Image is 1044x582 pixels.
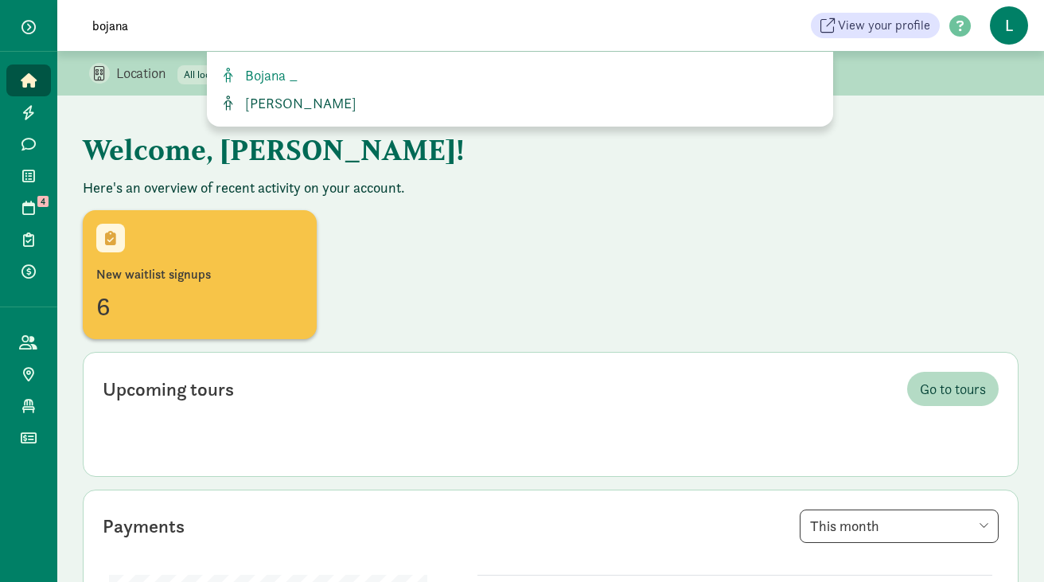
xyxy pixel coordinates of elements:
[811,13,940,38] a: View your profile
[83,210,317,339] a: New waitlist signups6
[83,121,871,178] h1: Welcome, [PERSON_NAME]!
[6,192,51,224] a: 4
[990,6,1028,45] span: L
[920,378,986,400] span: Go to tours
[838,16,930,35] span: View your profile
[220,92,820,114] a: [PERSON_NAME]
[96,287,303,326] div: 6
[83,178,1019,197] p: Here's an overview of recent activity on your account.
[103,512,185,541] div: Payments
[239,94,356,112] span: [PERSON_NAME]
[220,64,820,86] a: Bojana _
[96,265,303,284] div: New waitlist signups
[83,10,529,41] input: Search for a family, child or location
[907,372,999,406] a: Go to tours
[239,66,298,84] span: Bojana _
[103,375,234,404] div: Upcoming tours
[964,506,1044,582] iframe: Chat Widget
[116,64,177,83] p: Location
[37,196,49,207] span: 4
